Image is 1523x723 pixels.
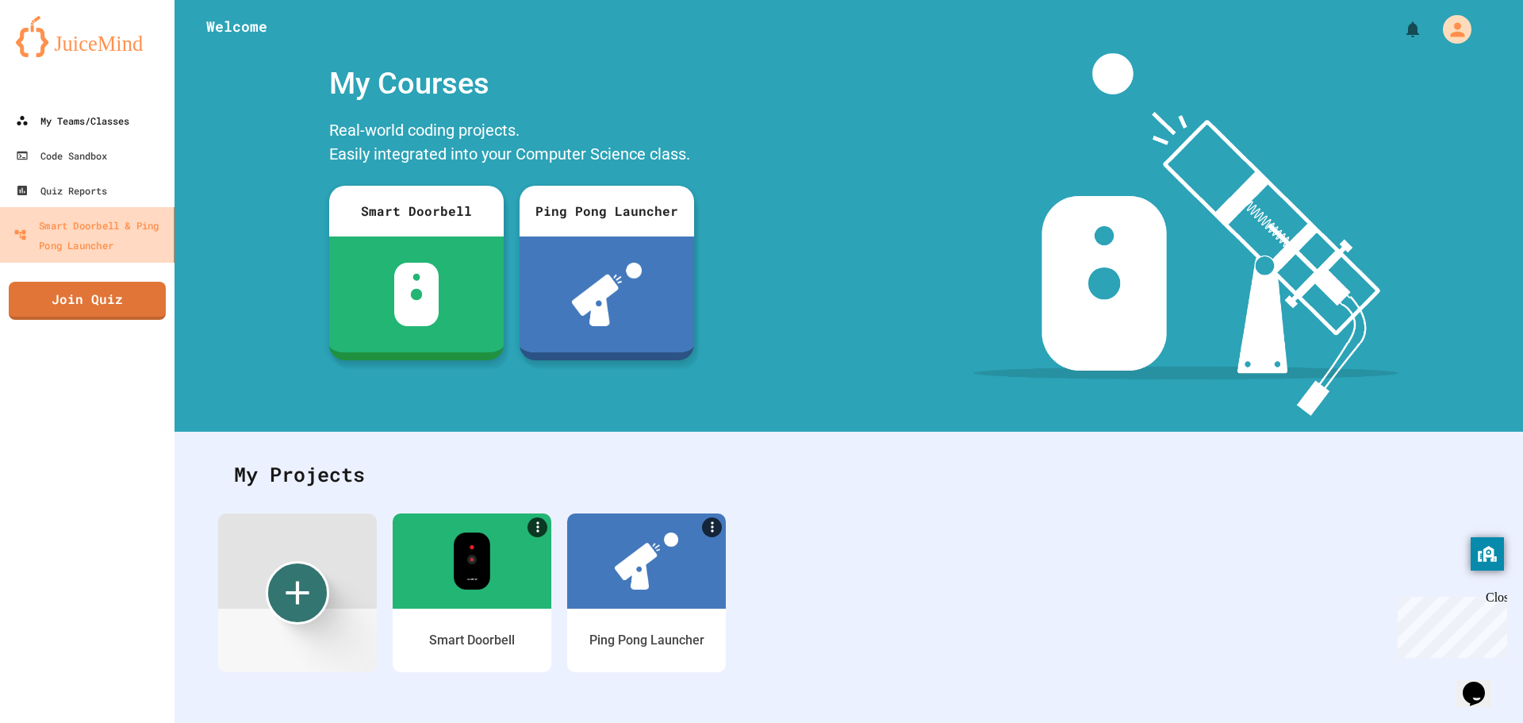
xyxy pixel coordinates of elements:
button: privacy banner [1471,537,1504,571]
img: ppl-with-ball.png [572,263,643,326]
img: sdb-white.svg [394,263,439,326]
img: sdb-real-colors.png [454,533,491,590]
img: ppl-with-ball.png [615,533,678,590]
div: Real-world coding projects. Easily integrated into your Computer Science class. [321,114,702,174]
div: My Notifications [1374,16,1426,43]
a: More [702,517,722,537]
div: My Courses [321,53,702,114]
div: Chat with us now!Close [6,6,109,101]
a: More [527,517,547,537]
div: Ping Pong Launcher [520,186,694,237]
a: MorePing Pong Launcher [567,513,726,672]
div: Quiz Reports [16,181,107,200]
div: Smart Doorbell [329,186,504,237]
a: Join Quiz [9,282,166,320]
div: Ping Pong Launcher [589,631,704,650]
div: Smart Doorbell & Ping Pong Launcher [13,215,167,254]
div: Smart Doorbell [429,631,515,650]
div: Code Sandbox [16,146,107,165]
div: Create new [266,561,329,625]
div: My Account [1426,11,1475,48]
a: MoreSmart Doorbell [393,513,551,672]
div: My Projects [218,444,1479,506]
div: My Teams/Classes [16,111,129,130]
img: logo-orange.svg [16,16,159,57]
iframe: chat widget [1391,590,1507,658]
iframe: chat widget [1456,660,1507,707]
img: banner-image-my-projects.png [973,53,1398,416]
